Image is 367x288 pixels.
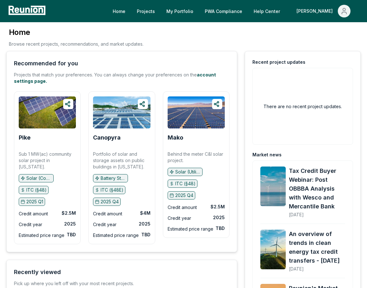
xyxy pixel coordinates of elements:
[249,5,285,17] a: Help Center
[9,41,143,47] p: Browse recent projects, recommendations, and market updates.
[93,134,121,141] b: Canopyra
[139,221,150,227] div: 2025
[260,167,286,218] a: Tax Credit Buyer Webinar: Post OBBBA Analysis with Wesco and Mercantile Bank
[19,134,30,141] b: Pike
[168,191,195,200] button: 2025 Q4
[14,59,78,68] div: Recommended for you
[289,261,345,272] div: [DATE]
[14,72,197,77] span: Projects that match your preferences. You can always change your preferences on the
[93,221,117,228] div: Credit year
[168,151,225,164] p: Behind the meter C&I solar project.
[14,268,61,277] div: Recently viewed
[101,199,119,205] p: 2025 Q4
[108,5,361,17] nav: Main
[175,169,201,175] p: Solar (Utility)
[260,230,286,272] a: An overview of trends in clean energy tax credit transfers - August 2025
[168,168,203,176] button: Solar (Utility)
[101,187,123,193] p: ITC (§48E)
[168,204,197,211] div: Credit amount
[260,167,286,206] img: Tax Credit Buyer Webinar: Post OBBBA Analysis with Wesco and Mercantile Bank
[26,175,52,181] p: Solar (Community)
[289,207,345,218] div: [DATE]
[252,152,282,158] div: Market news
[168,96,225,128] img: Mako
[19,232,64,239] div: Estimated price range
[93,198,121,206] button: 2025 Q4
[26,199,43,205] p: 2025 Q1
[64,221,76,227] div: 2025
[93,232,139,239] div: Estimated price range
[291,5,356,17] button: [PERSON_NAME]
[62,210,76,216] div: $2.5M
[19,198,45,206] button: 2025 Q1
[93,96,150,128] img: Canopyra
[289,230,345,265] a: An overview of trends in clean energy tax credit transfers - [DATE]
[140,210,150,216] div: $4M
[19,96,76,128] img: Pike
[168,134,183,141] a: Mako
[213,214,225,221] div: 2025
[26,187,47,193] p: ITC (§48)
[19,174,54,182] button: Solar (Community)
[108,5,130,17] a: Home
[141,232,150,238] div: TBD
[175,192,193,199] p: 2025 Q4
[168,134,183,141] b: Mako
[289,167,345,211] a: Tax Credit Buyer Webinar: Post OBBBA Analysis with Wesco and Mercantile Bank
[93,174,128,182] button: Battery Storage, Solar (C&I)
[14,280,134,287] div: Pick up where you left off with your most recent projects.
[297,5,335,17] div: [PERSON_NAME]
[67,232,76,238] div: TBD
[9,27,143,37] h3: Home
[161,5,198,17] a: My Portfolio
[93,151,150,170] p: Portfolio of solar and storage assets on public buildings in [US_STATE].
[200,5,247,17] a: PWA Compliance
[252,59,305,65] div: Recent project updates
[19,151,76,170] p: Sub 1 MW(ac) community solar project in [US_STATE].
[93,210,122,218] div: Credit amount
[168,225,213,233] div: Estimated price range
[19,134,30,141] a: Pike
[19,210,48,218] div: Credit amount
[132,5,160,17] a: Projects
[260,230,286,269] img: An overview of trends in clean energy tax credit transfers - August 2025
[264,103,342,110] h2: There are no recent project updates.
[101,175,126,181] p: Battery Storage, Solar (C&I)
[216,225,225,232] div: TBD
[168,214,191,222] div: Credit year
[19,221,42,228] div: Credit year
[210,204,225,210] div: $2.5M
[175,180,196,187] p: ITC (§48)
[93,134,121,141] a: Canopyra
